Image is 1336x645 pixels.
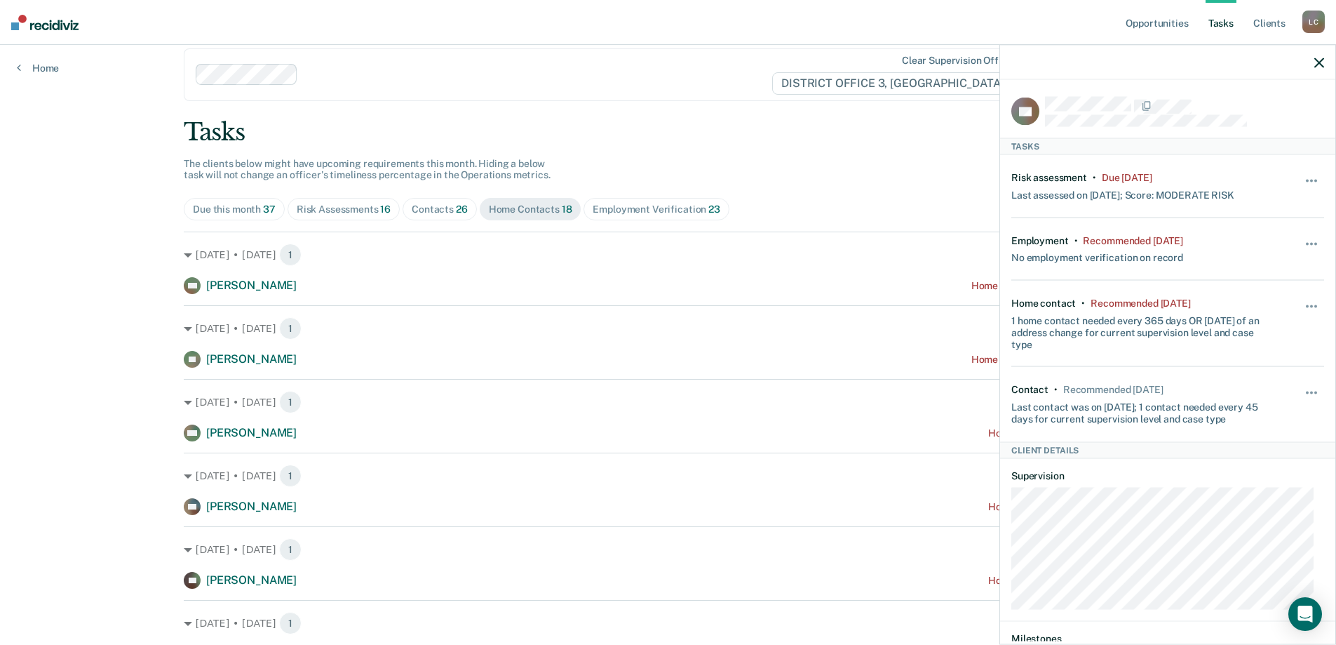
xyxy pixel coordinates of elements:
div: Client Details [1000,441,1335,458]
span: [PERSON_NAME] [206,573,297,587]
div: Home contact [1011,298,1076,310]
img: Recidiviz [11,15,79,30]
div: Risk assessment [1011,172,1087,184]
div: Home contact recommended a year ago [971,280,1152,292]
div: Recommended 4 months ago [1083,234,1182,246]
div: Tasks [184,118,1152,147]
a: Home [17,62,59,74]
div: Contacts [412,204,468,215]
div: Due 2 years ago [1102,172,1152,184]
dt: Milestones [1011,633,1324,645]
span: 1 [279,391,302,413]
div: No employment verification on record [1011,246,1183,264]
div: • [1074,234,1078,246]
span: 18 [562,204,572,215]
span: 1 [279,612,302,634]
span: 16 [380,204,391,215]
div: Last assessed on [DATE]; Score: MODERATE RISK [1011,183,1234,201]
div: [DATE] • [DATE] [184,391,1152,413]
div: Employment [1011,234,1069,246]
div: Recommended 4 months ago [1091,298,1190,310]
div: 1 home contact needed every 365 days OR [DATE] of an address change for current supervision level... [1011,310,1272,350]
div: [DATE] • [DATE] [184,244,1152,266]
div: Home contact recommended [DATE] [988,427,1152,439]
div: [DATE] • [DATE] [184,317,1152,340]
span: [PERSON_NAME] [206,352,297,366]
span: DISTRICT OFFICE 3, [GEOGRAPHIC_DATA] [772,72,1024,95]
div: Home contact recommended [DATE] [988,501,1152,513]
span: 26 [456,204,468,215]
div: • [1054,384,1058,396]
dt: Supervision [1011,470,1324,482]
div: Due this month [193,204,276,215]
div: Home contact recommended [DATE] [988,575,1152,587]
span: 1 [279,465,302,487]
div: Clear supervision officers [902,55,1021,67]
div: Contact [1011,384,1048,396]
div: Employment Verification [593,204,720,215]
span: 1 [279,317,302,340]
span: [PERSON_NAME] [206,500,297,513]
div: Open Intercom Messenger [1288,597,1322,631]
span: [PERSON_NAME] [206,279,297,292]
span: 23 [708,204,720,215]
span: 1 [279,538,302,561]
div: Home contact recommended a year ago [971,354,1152,366]
div: Risk Assessments [297,204,391,215]
div: L C [1302,11,1325,33]
span: 1 [279,244,302,266]
div: Last contact was on [DATE]; 1 contact needed every 45 days for current supervision level and case... [1011,396,1272,425]
div: [DATE] • [DATE] [184,612,1152,634]
div: Tasks [1000,138,1335,154]
div: • [1081,298,1085,310]
span: The clients below might have upcoming requirements this month. Hiding a below task will not chang... [184,158,551,181]
span: 37 [263,204,276,215]
div: [DATE] • [DATE] [184,465,1152,487]
div: Recommended in 12 days [1063,384,1163,396]
span: [PERSON_NAME] [206,426,297,439]
div: [DATE] • [DATE] [184,538,1152,561]
div: • [1093,172,1096,184]
div: Home Contacts [489,204,572,215]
